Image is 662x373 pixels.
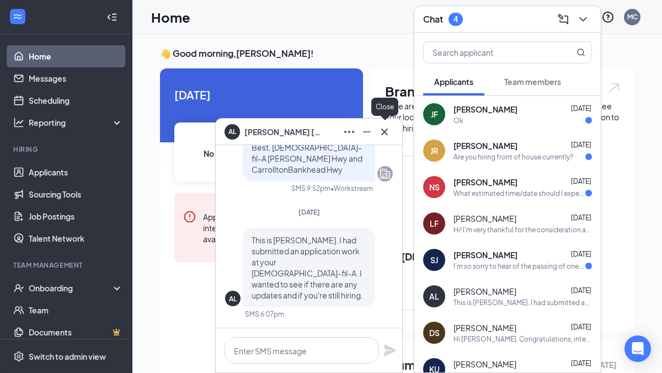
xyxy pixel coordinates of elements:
[601,10,615,24] svg: QuestionInfo
[244,126,322,138] span: [PERSON_NAME] [PERSON_NAME]
[453,322,516,333] span: [PERSON_NAME]
[174,86,349,103] span: [DATE]
[13,117,24,128] svg: Analysis
[453,152,573,162] div: Are you hiring front of house currently?
[571,141,591,149] span: [DATE]
[453,213,516,224] span: [PERSON_NAME]
[204,147,320,159] span: No events scheduled for [DATE] .
[576,48,585,57] svg: MagnifyingGlass
[29,205,123,227] a: Job Postings
[29,67,123,89] a: Messages
[453,298,592,307] div: This is [PERSON_NAME]. I had submitted an application work at your [DEMOGRAPHIC_DATA]-fil-A. I wa...
[574,10,592,28] button: ChevronDown
[504,77,561,87] span: Team members
[13,283,24,294] svg: UserCheck
[378,167,392,180] svg: Company
[383,344,397,357] svg: Plane
[203,210,340,244] div: Applicants are unable to schedule interviews until you set up your availability.
[424,42,554,63] input: Search applicant
[627,12,638,22] div: MC
[624,335,651,362] div: Open Intercom Messenger
[453,189,585,198] div: What estimated time/date should I expect a return message
[453,334,592,344] div: Hi [PERSON_NAME]. Congratulations, interview with [DEMOGRAPHIC_DATA]-fil-A for Front of House Tea...
[554,10,572,28] button: ComposeMessage
[298,208,320,216] span: [DATE]
[453,262,585,271] div: I'm so sorry to hear of the passing of one of [DEMOGRAPHIC_DATA]-fil-a's employees/family . You a...
[429,182,440,193] div: NS
[571,286,591,295] span: [DATE]
[29,321,123,343] a: DocumentsCrown
[151,8,190,26] h1: Home
[29,283,114,294] div: Onboarding
[358,123,376,141] button: Minimize
[29,117,124,128] div: Reporting
[571,323,591,331] span: [DATE]
[571,177,591,185] span: [DATE]
[12,11,23,22] svg: WorkstreamLogo
[453,225,592,235] div: Hi! I'm very thankful for the consideration and time that your restaurant has given me! I was won...
[371,98,398,116] div: Close
[430,145,438,156] div: JR
[13,351,24,362] svg: Settings
[29,351,106,362] div: Switch to admin view
[429,327,440,338] div: DS
[429,291,439,302] div: AL
[291,184,330,193] div: SMS 9:52pm
[576,13,590,26] svg: ChevronDown
[430,218,439,229] div: LF
[571,104,591,113] span: [DATE]
[430,254,438,265] div: SJ
[343,125,356,138] svg: Ellipses
[453,140,517,151] span: [PERSON_NAME]
[453,249,517,260] span: [PERSON_NAME]
[330,184,373,193] span: • Workstream
[607,82,621,94] img: open.6027fd2a22e1237b5b06.svg
[252,235,363,300] span: This is [PERSON_NAME]. I had submitted an application work at your [DEMOGRAPHIC_DATA]-fil-A. I wa...
[245,310,284,319] div: SMS 6:07pm
[453,286,516,297] span: [PERSON_NAME]
[453,116,463,125] div: Ok
[160,47,634,60] h3: 👋 Good morning, [PERSON_NAME] !
[453,177,517,188] span: [PERSON_NAME]
[431,109,438,120] div: JF
[376,123,393,141] button: Cross
[340,123,358,141] button: Ellipses
[29,299,123,321] a: Team
[183,210,196,223] svg: Error
[29,183,123,205] a: Sourcing Tools
[557,13,570,26] svg: ComposeMessage
[434,77,473,87] span: Applicants
[571,214,591,222] span: [DATE]
[29,227,123,249] a: Talent Network
[453,104,517,115] span: [PERSON_NAME]
[571,250,591,258] span: [DATE]
[13,260,121,270] div: Team Management
[29,89,123,111] a: Scheduling
[229,294,237,303] div: AL
[29,45,123,67] a: Home
[385,82,621,100] h1: Brand
[13,145,121,154] div: Hiring
[106,12,118,23] svg: Collapse
[378,125,391,138] svg: Cross
[29,161,123,183] a: Applicants
[423,13,443,25] h3: Chat
[360,125,373,138] svg: Minimize
[571,359,591,367] span: [DATE]
[453,14,458,24] div: 4
[453,359,516,370] span: [PERSON_NAME]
